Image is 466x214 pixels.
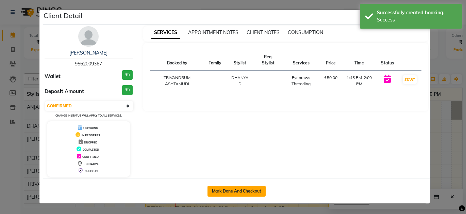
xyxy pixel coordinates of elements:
span: 9562009367 [75,61,102,67]
th: Stylist [226,50,254,71]
td: - [204,71,226,91]
td: 1:45 PM-2:00 PM [342,71,377,91]
span: TENTATIVE [84,162,99,166]
h3: ₹0 [122,70,133,80]
img: avatar [78,26,99,47]
td: - [254,71,282,91]
th: Family [204,50,226,71]
span: UPCOMING [83,126,98,130]
span: CLIENT NOTES [247,29,280,35]
span: SERVICES [151,27,180,39]
div: Eyebrows Threading [286,75,316,87]
span: COMPLETED [83,148,99,151]
th: Status [377,50,398,71]
h5: Client Detail [44,11,82,21]
span: APPOINTMENT NOTES [188,29,238,35]
span: IN PROGRESS [82,134,100,137]
span: Deposit Amount [45,88,84,95]
span: CONFIRMED [82,155,99,158]
th: Booked by [150,50,204,71]
th: Services [282,50,320,71]
span: CONSUMPTION [288,29,323,35]
h3: ₹0 [122,85,133,95]
span: CHECK-IN [85,169,98,173]
td: TRIVANDRUM ASHTAMUDI [150,71,204,91]
small: Change in status will apply to all services. [55,114,122,117]
button: START [403,75,417,84]
span: Wallet [45,73,61,80]
button: Mark Done And Checkout [207,186,266,197]
div: Successfully created booking. [377,9,457,16]
span: DROPPED [84,141,97,144]
th: Req. Stylist [254,50,282,71]
div: ₹50.00 [324,75,337,81]
th: Price [320,50,342,71]
span: DHANYA D [231,75,249,86]
th: Time [342,50,377,71]
div: Success [377,16,457,24]
a: [PERSON_NAME] [69,50,107,56]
